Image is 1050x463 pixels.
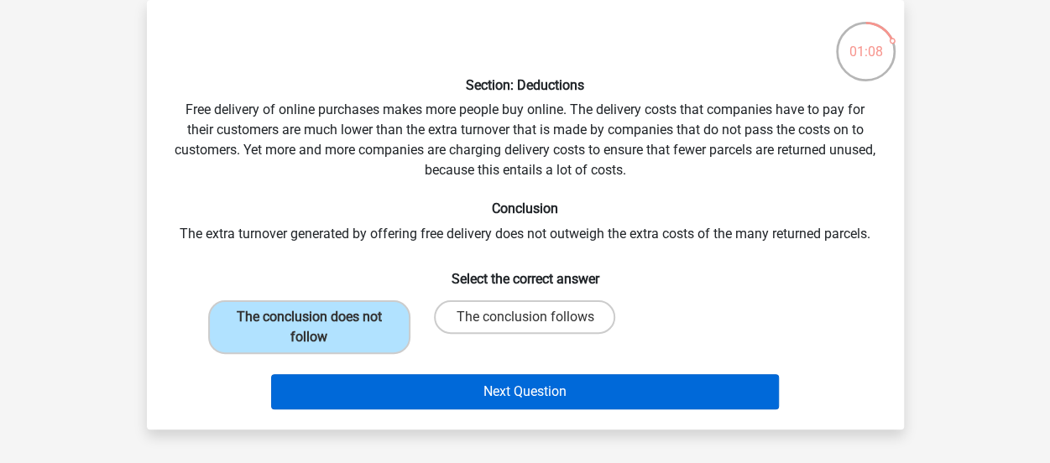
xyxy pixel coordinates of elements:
[154,13,897,416] div: Free delivery of online purchases makes more people buy online. The delivery costs that companies...
[174,77,877,93] h6: Section: Deductions
[208,300,410,354] label: The conclusion does not follow
[174,200,877,216] h6: Conclusion
[271,374,779,409] button: Next Question
[834,20,897,62] div: 01:08
[174,258,877,287] h6: Select the correct answer
[434,300,615,334] label: The conclusion follows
